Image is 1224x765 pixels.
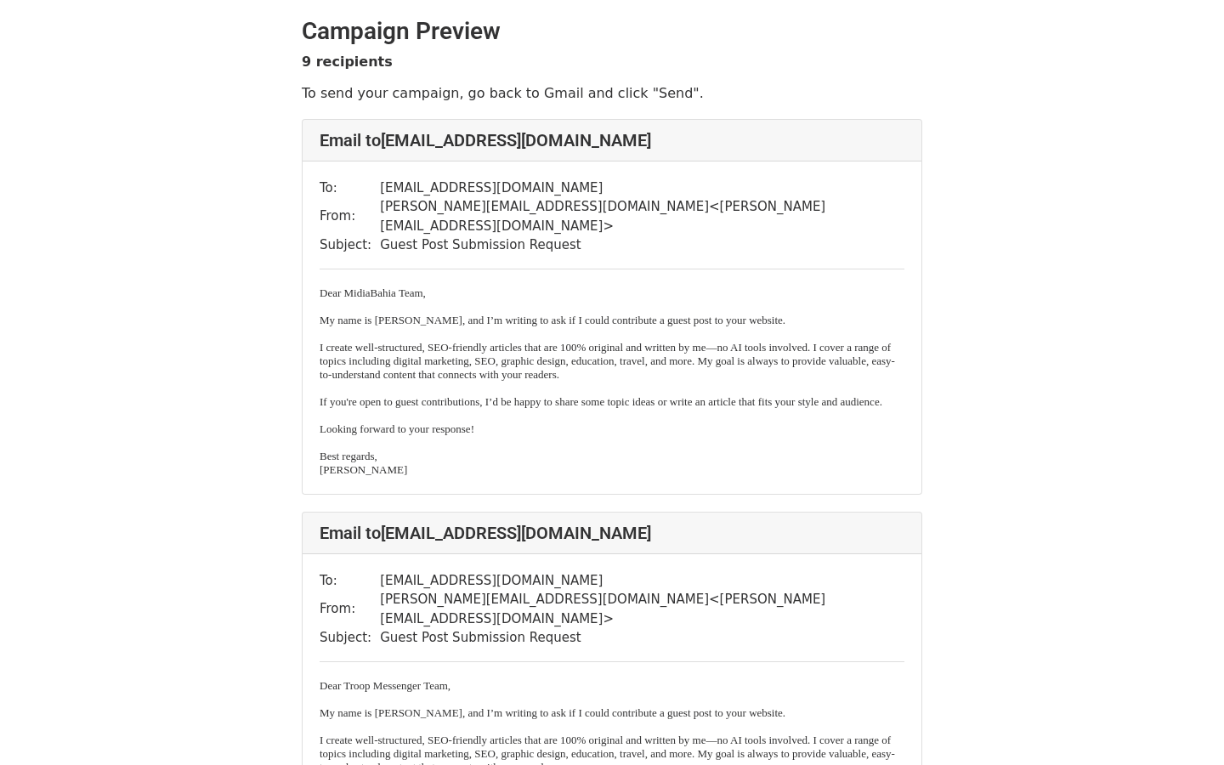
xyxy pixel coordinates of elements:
[320,314,904,327] p: My name is [PERSON_NAME], and I’m writing to ask if I could contribute a guest post to your website.
[302,17,922,46] h2: Campaign Preview
[320,628,380,648] td: Subject:
[302,84,922,102] p: To send your campaign, go back to Gmail and click "Send".
[380,235,904,255] td: Guest Post Submission Request
[320,590,380,628] td: From:
[320,422,904,436] p: Looking forward to your response!
[320,130,904,150] h4: Email to [EMAIL_ADDRESS][DOMAIN_NAME]
[380,590,904,628] td: [PERSON_NAME][EMAIL_ADDRESS][DOMAIN_NAME] < [PERSON_NAME][EMAIL_ADDRESS][DOMAIN_NAME] >
[380,628,904,648] td: Guest Post Submission Request
[320,197,380,235] td: From:
[380,571,904,591] td: [EMAIL_ADDRESS][DOMAIN_NAME]
[380,197,904,235] td: [PERSON_NAME][EMAIL_ADDRESS][DOMAIN_NAME] < [PERSON_NAME][EMAIL_ADDRESS][DOMAIN_NAME] >
[320,395,904,409] p: If you're open to guest contributions, I’d be happy to share some topic ideas or write an article...
[320,235,380,255] td: Subject:
[320,706,904,720] p: My name is [PERSON_NAME], and I’m writing to ask if I could contribute a guest post to your website.
[380,178,904,198] td: [EMAIL_ADDRESS][DOMAIN_NAME]
[320,341,904,382] p: I create well-structured, SEO-friendly articles that are 100% original and written by me—no AI to...
[320,463,904,477] p: [PERSON_NAME]
[320,679,904,693] p: Dear Troop Messenger Team,
[302,54,393,70] strong: 9 recipients
[320,286,904,300] p: Dear MidiaBahia Team,
[320,571,380,591] td: To:
[320,450,904,463] p: Best regards,
[320,523,904,543] h4: Email to [EMAIL_ADDRESS][DOMAIN_NAME]
[320,178,380,198] td: To:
